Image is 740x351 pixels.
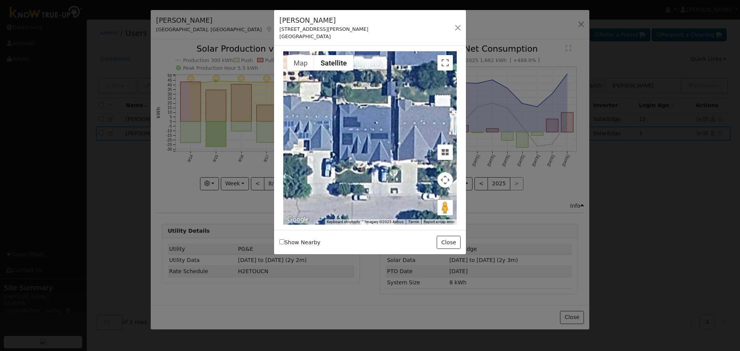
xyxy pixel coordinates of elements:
[437,236,460,249] button: Close
[285,215,311,225] img: Google
[365,220,404,224] span: Imagery ©2025 Airbus
[279,239,284,244] input: Show Nearby
[437,172,453,188] button: Map camera controls
[279,25,368,33] div: [STREET_ADDRESS][PERSON_NAME]
[279,15,368,25] h5: [PERSON_NAME]
[424,220,454,224] a: Report a map error
[314,55,353,71] button: Show satellite imagery
[437,144,453,160] button: Tilt map
[327,219,360,225] button: Keyboard shortcuts
[285,215,311,225] a: Open this area in Google Maps (opens a new window)
[408,220,419,224] a: Terms (opens in new tab)
[279,238,320,247] label: Show Nearby
[287,55,314,71] button: Show street map
[437,55,453,71] button: Toggle fullscreen view
[279,33,368,40] div: [GEOGRAPHIC_DATA]
[437,200,453,215] button: Drag Pegman onto the map to open Street View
